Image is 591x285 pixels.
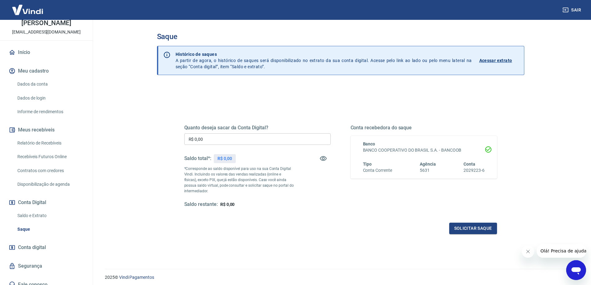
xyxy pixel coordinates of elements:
[184,201,218,208] h5: Saldo restante:
[220,202,235,207] span: R$ 0,00
[449,223,497,234] button: Solicitar saque
[4,4,52,9] span: Olá! Precisa de ajuda?
[5,13,88,26] p: Reliane [PERSON_NAME] [PERSON_NAME]
[12,29,81,35] p: [EMAIL_ADDRESS][DOMAIN_NAME]
[184,166,294,194] p: *Corresponde ao saldo disponível para uso na sua Conta Digital Vindi. Incluindo os valores das ve...
[7,46,85,59] a: Início
[157,32,524,41] h3: Saque
[363,162,372,167] span: Tipo
[351,125,497,131] h5: Conta recebedora do saque
[184,125,331,131] h5: Quanto deseja sacar da Conta Digital?
[217,155,232,162] p: R$ 0,00
[15,92,85,105] a: Dados de login
[463,167,485,174] h6: 2029223-6
[15,164,85,177] a: Contratos com credores
[420,162,436,167] span: Agência
[184,155,211,162] h5: Saldo total*:
[15,137,85,149] a: Relatório de Recebíveis
[363,141,375,146] span: Banco
[537,244,586,258] iframe: Mensagem da empresa
[7,196,85,209] button: Conta Digital
[105,274,576,281] p: 2025 ©
[15,223,85,236] a: Saque
[15,105,85,118] a: Informe de rendimentos
[363,147,485,154] h6: BANCO COOPERATIVO DO BRASIL S.A. - BANCOOB
[15,150,85,163] a: Recebíveis Futuros Online
[566,260,586,280] iframe: Botão para abrir a janela de mensagens
[176,51,472,70] p: A partir de agora, o histórico de saques será disponibilizado no extrato da sua conta digital. Ac...
[7,259,85,273] a: Segurança
[176,51,472,57] p: Histórico de saques
[7,241,85,254] a: Conta digital
[463,162,475,167] span: Conta
[7,123,85,137] button: Meus recebíveis
[479,57,512,64] p: Acessar extrato
[522,245,534,258] iframe: Fechar mensagem
[7,0,48,19] img: Vindi
[15,178,85,191] a: Disponibilização de agenda
[15,209,85,222] a: Saldo e Extrato
[479,51,519,70] a: Acessar extrato
[363,167,392,174] h6: Conta Corrente
[119,275,154,280] a: Vindi Pagamentos
[15,78,85,91] a: Dados da conta
[420,167,436,174] h6: 5631
[7,64,85,78] button: Meu cadastro
[18,243,46,252] span: Conta digital
[561,4,584,16] button: Sair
